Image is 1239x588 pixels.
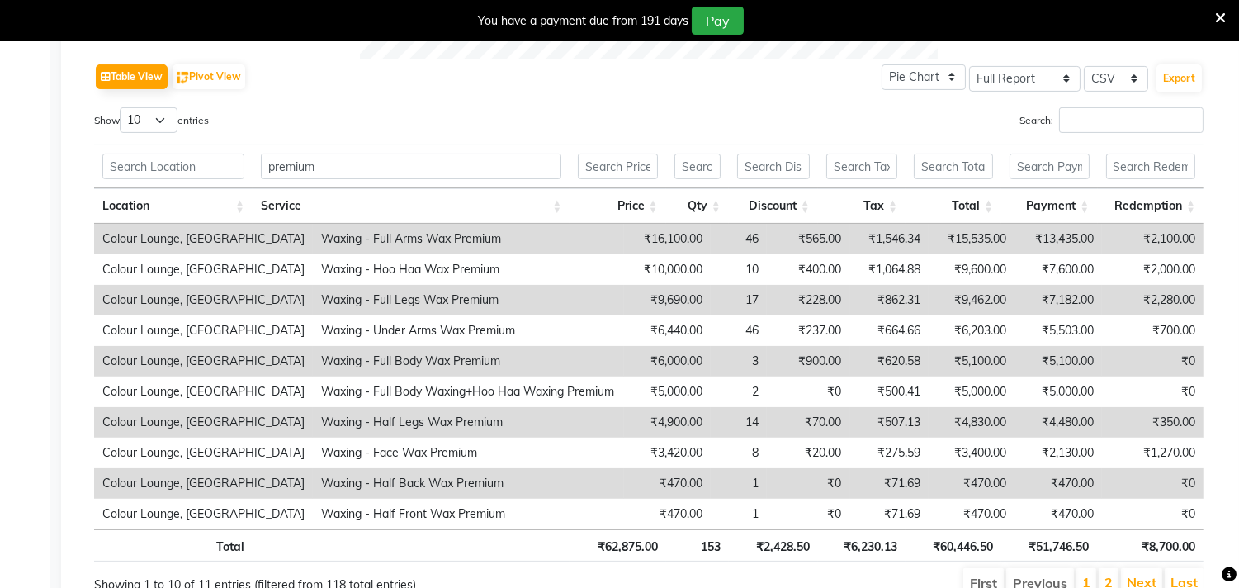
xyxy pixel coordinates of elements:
[850,224,929,254] td: ₹1,546.34
[313,499,624,529] td: Waxing - Half Front Wax Premium
[767,438,850,468] td: ₹20.00
[929,315,1014,346] td: ₹6,203.00
[1014,254,1102,285] td: ₹7,600.00
[767,346,850,377] td: ₹900.00
[173,64,245,89] button: Pivot View
[767,285,850,315] td: ₹228.00
[94,346,313,377] td: Colour Lounge, [GEOGRAPHIC_DATA]
[94,529,253,562] th: Total
[1102,377,1204,407] td: ₹0
[313,285,624,315] td: Waxing - Full Legs Wax Premium
[624,468,710,499] td: ₹470.00
[711,438,767,468] td: 8
[1019,107,1204,133] label: Search:
[1102,346,1204,377] td: ₹0
[1102,224,1204,254] td: ₹2,100.00
[929,377,1014,407] td: ₹5,000.00
[1014,499,1102,529] td: ₹470.00
[711,285,767,315] td: 17
[94,499,313,529] td: Colour Lounge, [GEOGRAPHIC_DATA]
[261,154,561,179] input: Search Service
[674,154,721,179] input: Search Qty
[624,285,710,315] td: ₹9,690.00
[624,315,710,346] td: ₹6,440.00
[1102,254,1204,285] td: ₹2,000.00
[624,224,710,254] td: ₹16,100.00
[850,438,929,468] td: ₹275.59
[818,188,906,224] th: Tax: activate to sort column ascending
[666,188,729,224] th: Qty: activate to sort column ascending
[1156,64,1202,92] button: Export
[624,499,710,529] td: ₹470.00
[711,224,767,254] td: 46
[929,224,1014,254] td: ₹15,535.00
[94,224,313,254] td: Colour Lounge, [GEOGRAPHIC_DATA]
[1098,529,1204,562] th: ₹8,700.00
[624,377,710,407] td: ₹5,000.00
[1102,285,1204,315] td: ₹2,280.00
[1102,438,1204,468] td: ₹1,270.00
[929,285,1014,315] td: ₹9,462.00
[1014,285,1102,315] td: ₹7,182.00
[578,154,657,179] input: Search Price
[1014,224,1102,254] td: ₹13,435.00
[929,499,1014,529] td: ₹470.00
[313,407,624,438] td: Waxing - Half Legs Wax Premium
[1102,315,1204,346] td: ₹700.00
[94,188,253,224] th: Location: activate to sort column ascending
[929,346,1014,377] td: ₹5,100.00
[767,499,850,529] td: ₹0
[478,12,688,30] div: You have a payment due from 191 days
[711,499,767,529] td: 1
[666,529,729,562] th: 153
[313,438,624,468] td: Waxing - Face Wax Premium
[767,407,850,438] td: ₹70.00
[313,377,624,407] td: Waxing - Full Body Waxing+Hoo Haa Waxing Premium
[624,438,710,468] td: ₹3,420.00
[1001,188,1097,224] th: Payment: activate to sort column ascending
[850,377,929,407] td: ₹500.41
[850,285,929,315] td: ₹862.31
[850,499,929,529] td: ₹71.69
[253,188,570,224] th: Service: activate to sort column ascending
[906,529,1001,562] th: ₹60,446.50
[1001,529,1097,562] th: ₹51,746.50
[850,468,929,499] td: ₹71.69
[94,254,313,285] td: Colour Lounge, [GEOGRAPHIC_DATA]
[914,154,993,179] input: Search Total
[711,346,767,377] td: 3
[850,315,929,346] td: ₹664.66
[94,438,313,468] td: Colour Lounge, [GEOGRAPHIC_DATA]
[313,346,624,377] td: Waxing - Full Body Wax Premium
[850,346,929,377] td: ₹620.58
[1014,468,1102,499] td: ₹470.00
[1059,107,1204,133] input: Search:
[711,377,767,407] td: 2
[570,529,665,562] th: ₹62,875.00
[94,407,313,438] td: Colour Lounge, [GEOGRAPHIC_DATA]
[313,224,624,254] td: Waxing - Full Arms Wax Premium
[767,224,850,254] td: ₹565.00
[624,407,710,438] td: ₹4,900.00
[624,346,710,377] td: ₹6,000.00
[1014,377,1102,407] td: ₹5,000.00
[313,468,624,499] td: Waxing - Half Back Wax Premium
[94,377,313,407] td: Colour Lounge, [GEOGRAPHIC_DATA]
[767,315,850,346] td: ₹237.00
[818,529,906,562] th: ₹6,230.13
[313,315,624,346] td: Waxing - Under Arms Wax Premium
[1098,188,1204,224] th: Redemption: activate to sort column ascending
[313,254,624,285] td: Waxing - Hoo Haa Wax Premium
[1014,438,1102,468] td: ₹2,130.00
[570,188,665,224] th: Price: activate to sort column ascending
[1010,154,1089,179] input: Search Payment
[1014,315,1102,346] td: ₹5,503.00
[729,188,818,224] th: Discount: activate to sort column ascending
[624,254,710,285] td: ₹10,000.00
[711,407,767,438] td: 14
[729,529,818,562] th: ₹2,428.50
[1102,468,1204,499] td: ₹0
[711,254,767,285] td: 10
[102,154,244,179] input: Search Location
[94,107,209,133] label: Show entries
